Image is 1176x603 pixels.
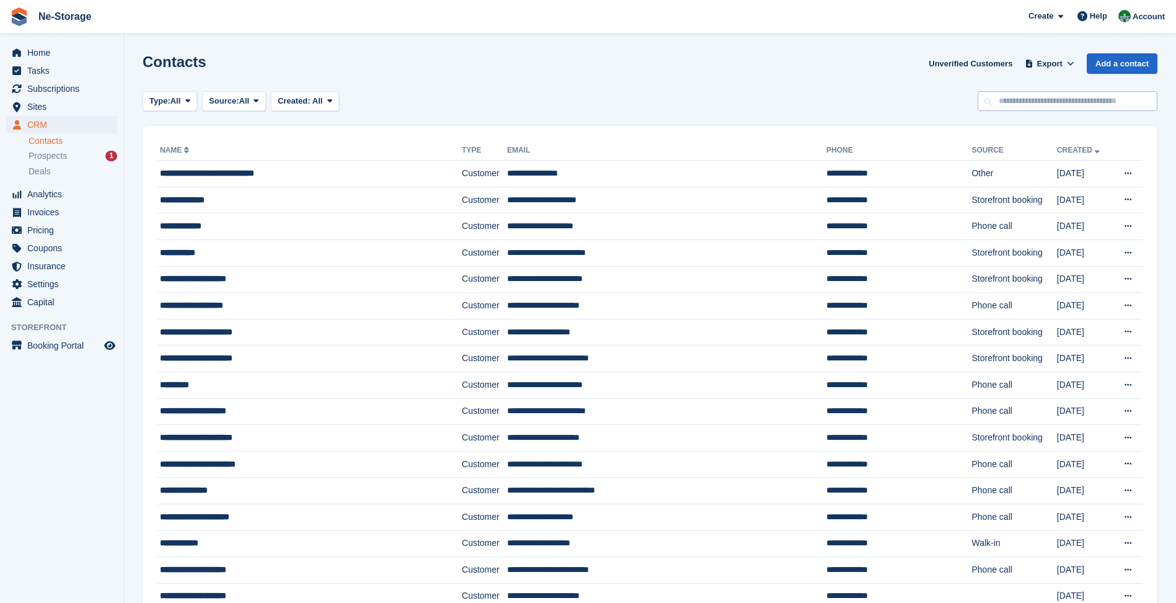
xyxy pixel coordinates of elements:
[6,80,117,97] a: menu
[6,337,117,354] a: menu
[27,203,102,221] span: Invoices
[462,372,507,398] td: Customer
[1057,187,1112,213] td: [DATE]
[1057,146,1102,154] a: Created
[27,80,102,97] span: Subscriptions
[271,91,339,112] button: Created: All
[462,213,507,240] td: Customer
[971,239,1056,266] td: Storefront booking
[971,319,1056,346] td: Storefront booking
[27,98,102,115] span: Sites
[1118,10,1131,22] img: Charlotte Nesbitt
[6,257,117,275] a: menu
[27,44,102,61] span: Home
[1057,293,1112,319] td: [DATE]
[971,161,1056,187] td: Other
[160,146,192,154] a: Name
[312,96,323,105] span: All
[6,221,117,239] a: menu
[6,203,117,221] a: menu
[6,62,117,79] a: menu
[971,372,1056,398] td: Phone call
[971,504,1056,530] td: Phone call
[1057,239,1112,266] td: [DATE]
[1057,398,1112,425] td: [DATE]
[1057,451,1112,478] td: [DATE]
[462,266,507,293] td: Customer
[1057,319,1112,346] td: [DATE]
[1022,53,1077,74] button: Export
[143,91,197,112] button: Type: All
[971,266,1056,293] td: Storefront booking
[826,141,971,161] th: Phone
[6,98,117,115] a: menu
[209,95,239,107] span: Source:
[1028,10,1053,22] span: Create
[462,293,507,319] td: Customer
[971,141,1056,161] th: Source
[27,257,102,275] span: Insurance
[1037,58,1063,70] span: Export
[6,275,117,293] a: menu
[971,530,1056,557] td: Walk-in
[971,425,1056,452] td: Storefront booking
[27,275,102,293] span: Settings
[33,6,96,27] a: Ne-Storage
[971,398,1056,425] td: Phone call
[1057,161,1112,187] td: [DATE]
[1057,372,1112,398] td: [DATE]
[149,95,170,107] span: Type:
[102,338,117,353] a: Preview store
[462,530,507,557] td: Customer
[462,425,507,452] td: Customer
[10,7,29,26] img: stora-icon-8386f47178a22dfd0bd8f6a31ec36ba5ce8667c1dd55bd0f319d3a0aa187defe.svg
[462,187,507,213] td: Customer
[462,504,507,530] td: Customer
[143,53,206,70] h1: Contacts
[924,53,1017,74] a: Unverified Customers
[278,96,311,105] span: Created:
[462,319,507,346] td: Customer
[971,557,1056,584] td: Phone call
[29,166,51,177] span: Deals
[6,239,117,257] a: menu
[105,151,117,161] div: 1
[462,239,507,266] td: Customer
[1057,530,1112,557] td: [DATE]
[1057,478,1112,504] td: [DATE]
[971,213,1056,240] td: Phone call
[6,116,117,133] a: menu
[971,293,1056,319] td: Phone call
[1090,10,1107,22] span: Help
[462,478,507,504] td: Customer
[462,161,507,187] td: Customer
[170,95,181,107] span: All
[971,478,1056,504] td: Phone call
[462,557,507,584] td: Customer
[29,165,117,178] a: Deals
[462,451,507,478] td: Customer
[6,293,117,311] a: menu
[29,150,117,163] a: Prospects 1
[971,187,1056,213] td: Storefront booking
[1057,266,1112,293] td: [DATE]
[1057,425,1112,452] td: [DATE]
[27,293,102,311] span: Capital
[27,116,102,133] span: CRM
[462,398,507,425] td: Customer
[29,150,67,162] span: Prospects
[27,62,102,79] span: Tasks
[1057,213,1112,240] td: [DATE]
[462,141,507,161] th: Type
[6,185,117,203] a: menu
[1057,557,1112,584] td: [DATE]
[11,321,123,334] span: Storefront
[27,221,102,239] span: Pricing
[1057,504,1112,530] td: [DATE]
[971,346,1056,372] td: Storefront booking
[1133,11,1165,23] span: Account
[27,337,102,354] span: Booking Portal
[971,451,1056,478] td: Phone call
[507,141,826,161] th: Email
[239,95,250,107] span: All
